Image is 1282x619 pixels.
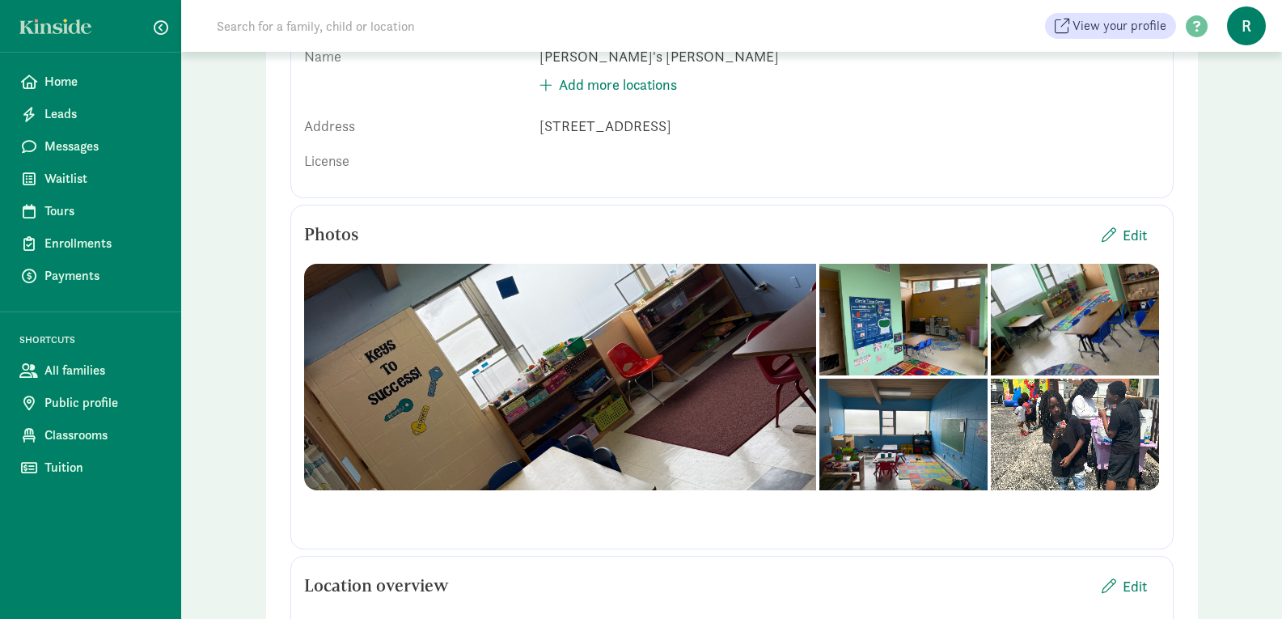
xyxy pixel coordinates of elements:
span: Tuition [44,458,162,477]
div: [PERSON_NAME]'s [PERSON_NAME] [539,45,1160,67]
a: Tuition [6,452,175,484]
input: Search for a family, child or location [207,10,661,42]
span: Enrollments [44,234,162,253]
span: Public profile [44,393,162,413]
span: Payments [44,266,162,286]
a: Tours [6,195,175,227]
a: Public profile [6,387,175,419]
a: Enrollments [6,227,175,260]
span: Edit [1123,575,1147,597]
div: License [304,150,527,172]
span: R [1227,6,1266,45]
iframe: Chat Widget [1201,541,1282,619]
span: Classrooms [44,426,162,445]
span: Add more locations [559,74,677,95]
span: Tours [44,201,162,221]
div: [STREET_ADDRESS] [539,115,1160,137]
a: Messages [6,130,175,163]
h5: Location overview [304,576,449,596]
a: Classrooms [6,419,175,452]
button: Edit [1089,218,1160,252]
span: Edit [1123,224,1147,246]
h5: Photos [304,225,358,244]
span: Waitlist [44,169,162,189]
div: Name [304,45,527,102]
a: Home [6,66,175,98]
span: All families [44,361,162,380]
button: Add more locations [527,67,690,102]
button: Edit [1089,569,1160,604]
a: Payments [6,260,175,292]
a: View your profile [1045,13,1176,39]
span: Messages [44,137,162,156]
a: Leads [6,98,175,130]
a: All families [6,354,175,387]
span: Leads [44,104,162,124]
div: Address [304,115,527,137]
span: Home [44,72,162,91]
span: View your profile [1073,16,1166,36]
a: Waitlist [6,163,175,195]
